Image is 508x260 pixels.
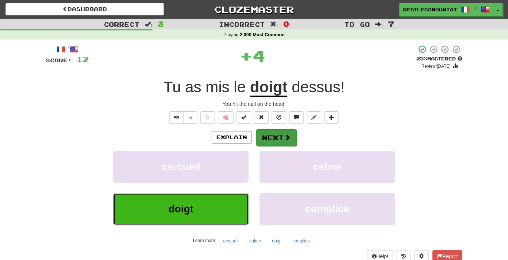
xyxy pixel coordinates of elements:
[403,6,457,13] span: RestlessMountain156
[270,21,278,27] span: :
[268,235,285,246] button: doigt
[421,64,451,69] small: Review: [DATE]
[218,111,234,124] button: 🧠
[193,238,216,243] small: Learn more:
[168,203,193,215] span: doigt
[205,78,229,96] span: mis
[46,100,462,108] div: You hit the nail on the head!
[183,111,197,124] button: ½
[292,78,340,96] span: dessus
[324,111,339,124] button: Add to collection (alt+a)
[259,193,395,225] button: complice
[259,151,395,183] button: calme
[46,45,89,54] div: /
[305,203,349,215] span: complice
[473,6,477,11] span: /
[162,161,200,172] span: cercueil
[375,21,383,27] span: :
[200,111,215,124] button: Favorite sentence (alt+f)
[416,56,427,62] span: 25 %
[145,21,153,27] span: :
[256,129,297,146] button: Next
[158,19,164,28] span: 3
[113,193,249,225] button: doigt
[312,161,341,172] span: calme
[245,235,265,246] button: calme
[250,78,288,97] u: doigt
[175,3,333,16] a: Clozemaster
[288,235,314,246] button: complice
[185,78,201,96] span: as
[399,3,493,16] a: RestlessMountain156 /
[234,78,246,96] span: le
[76,55,89,64] span: 12
[416,56,462,62] div: Mastered
[5,3,164,15] a: Dashboard
[254,111,269,124] button: Reset to 0% Mastered (alt+r)
[236,111,251,124] button: Set this sentence to 100% Mastered (alt+m)
[168,111,197,124] div: Text-to-speech controls
[113,151,249,183] button: cercueil
[344,21,370,28] span: To go
[169,111,184,124] button: Play sentence audio (ctl+space)
[287,78,344,96] span: !
[283,19,289,28] span: 0
[289,111,304,124] button: Discuss sentence (alt+u)
[240,32,284,37] strong: 2,000 Most Common
[307,111,321,124] button: Edit sentence (alt+d)
[219,21,265,28] span: Incorrect
[104,21,140,28] span: Correct
[163,78,181,96] span: Tu
[46,57,72,63] span: Score:
[388,19,394,28] span: 7
[219,235,242,246] button: cercueil
[212,131,252,144] button: Explain
[253,47,265,65] span: 4
[272,111,286,124] button: Ignore sentence (alt+i)
[240,45,253,67] span: +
